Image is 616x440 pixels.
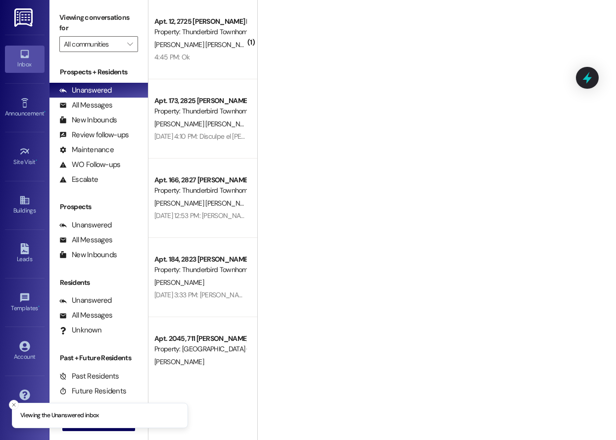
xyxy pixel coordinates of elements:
div: Prospects [49,202,148,212]
div: Apt. 173, 2825 [PERSON_NAME] [154,96,246,106]
span: [PERSON_NAME] [PERSON_NAME] [154,40,255,49]
div: Apt. 184, 2823 [PERSON_NAME] [154,254,246,265]
div: Past Residents [59,371,119,382]
a: Account [5,338,45,365]
div: Unanswered [59,85,112,96]
div: Future Residents [59,386,126,396]
div: Apt. 12, 2725 [PERSON_NAME] B [154,16,246,27]
div: Property: [GEOGRAPHIC_DATA] (4027) [154,344,246,354]
span: [PERSON_NAME] [154,278,204,287]
div: Property: Thunderbird Townhomes (4001) [154,27,246,37]
p: Viewing the Unanswered inbox [20,411,99,420]
div: Unknown [59,325,101,335]
a: Leads [5,240,45,267]
div: Property: Thunderbird Townhomes (4001) [154,106,246,116]
div: Escalate [59,174,98,185]
div: Property: Thunderbird Townhomes (4001) [154,265,246,275]
label: Viewing conversations for [59,10,138,36]
div: Apt. 2045, 711 [PERSON_NAME] F [154,333,246,344]
span: • [44,109,46,115]
div: Property: Thunderbird Townhomes (4001) [154,185,246,196]
div: New Inbounds [59,115,117,125]
div: Unanswered [59,295,112,306]
input: All communities [64,36,122,52]
span: [PERSON_NAME] [PERSON_NAME] [154,199,258,208]
div: Prospects + Residents [49,67,148,77]
div: Residents [49,277,148,288]
div: New Inbounds [59,250,117,260]
a: Support [5,386,45,413]
div: Past + Future Residents [49,353,148,363]
a: Inbox [5,46,45,72]
button: Close toast [9,400,19,410]
span: [PERSON_NAME] [154,357,204,366]
div: All Messages [59,235,112,245]
i:  [127,40,133,48]
span: • [38,303,40,310]
div: Maintenance [59,145,114,155]
div: Apt. 166, 2827 [PERSON_NAME] [154,175,246,185]
div: All Messages [59,310,112,321]
span: [PERSON_NAME] [PERSON_NAME] [154,119,255,128]
div: 4:45 PM: Ok [154,53,190,61]
div: Unanswered [59,220,112,230]
a: Templates • [5,289,45,316]
span: • [36,157,37,164]
div: [DATE] at 3:14 PM: (An Image) [154,370,237,379]
div: [DATE] 4:10 PM: Disculpe el [PERSON_NAME] acondicionado no está enfriando me lo puede checar maña... [154,132,565,141]
a: Buildings [5,192,45,219]
div: [DATE] 12:53 PM: [PERSON_NAME]. Muchisimas gracias. Ya gestionamos la instalacion para este proxi... [154,211,540,220]
div: All Messages [59,100,112,110]
a: Site Visit • [5,143,45,170]
div: [DATE] 3:33 PM: [PERSON_NAME]! 😊 [154,290,261,299]
div: Review follow-ups [59,130,129,140]
img: ResiDesk Logo [14,8,35,27]
div: WO Follow-ups [59,160,120,170]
